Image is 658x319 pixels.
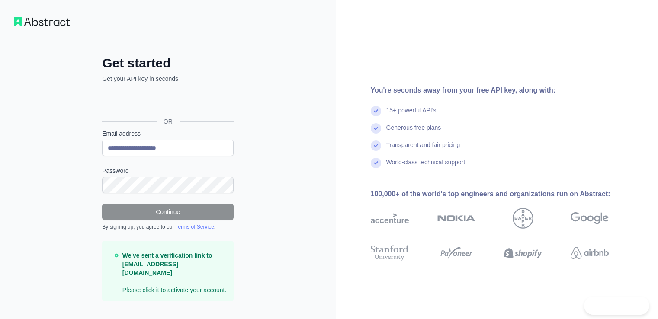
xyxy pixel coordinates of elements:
img: check mark [371,158,381,168]
img: Workflow [14,17,70,26]
label: Email address [102,129,234,138]
div: 100,000+ of the world's top engineers and organizations run on Abstract: [371,189,636,199]
div: By signing up, you agree to our . [102,223,234,230]
img: check mark [371,123,381,134]
label: Password [102,166,234,175]
iframe: Sign in with Google Button [98,93,236,112]
div: 15+ powerful API's [386,106,437,123]
p: Get your API key in seconds [102,74,234,83]
img: check mark [371,106,381,116]
div: World-class technical support [386,158,465,175]
h2: Get started [102,55,234,71]
img: payoneer [437,243,475,262]
p: Please click it to activate your account. [122,251,227,294]
div: You're seconds away from your free API key, along with: [371,85,636,96]
div: Transparent and fair pricing [386,140,460,158]
img: bayer [513,208,533,229]
a: Terms of Service [175,224,214,230]
span: OR [157,117,180,126]
img: check mark [371,140,381,151]
img: airbnb [571,243,609,262]
button: Continue [102,204,234,220]
img: shopify [504,243,542,262]
img: google [571,208,609,229]
img: nokia [437,208,475,229]
div: Generous free plans [386,123,441,140]
strong: We've sent a verification link to [EMAIL_ADDRESS][DOMAIN_NAME] [122,252,212,276]
img: accenture [371,208,409,229]
iframe: Toggle Customer Support [584,297,649,315]
img: stanford university [371,243,409,262]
